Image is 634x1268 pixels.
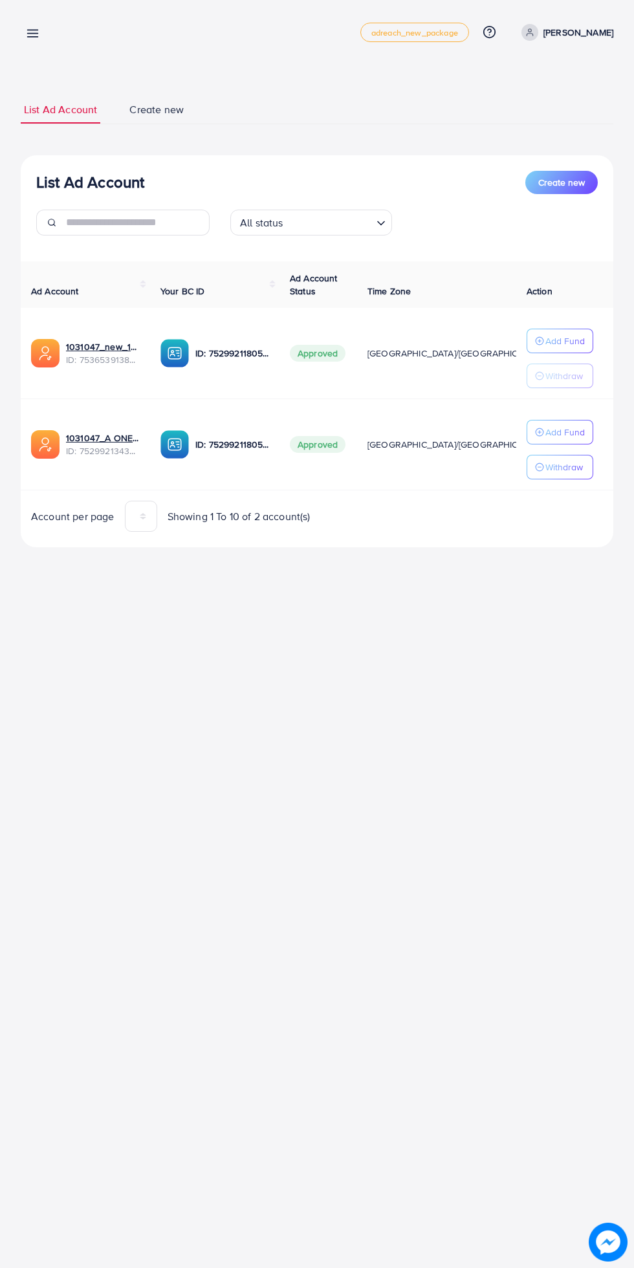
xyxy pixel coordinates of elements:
span: All status [237,213,286,232]
img: ic-ba-acc.ded83a64.svg [160,430,189,459]
button: Add Fund [527,329,593,353]
a: 1031047_A ONE BEDDING_1753196436598 [66,432,140,444]
div: Search for option [230,210,392,235]
button: Withdraw [527,455,593,479]
p: Add Fund [545,333,585,349]
span: Ad Account Status [290,272,338,298]
button: Create new [525,171,598,194]
input: Search for option [287,211,371,232]
span: Action [527,285,552,298]
span: ID: 7529921343337742352 [66,444,140,457]
img: ic-ba-acc.ded83a64.svg [160,339,189,367]
img: ic-ads-acc.e4c84228.svg [31,430,60,459]
span: Approved [290,436,345,453]
span: adreach_new_package [371,28,458,37]
span: Account per page [31,509,115,524]
p: Withdraw [545,459,583,475]
span: Your BC ID [160,285,205,298]
span: [GEOGRAPHIC_DATA]/[GEOGRAPHIC_DATA] [367,347,547,360]
img: image [589,1223,628,1262]
span: Create new [538,176,585,189]
span: Ad Account [31,285,79,298]
p: ID: 7529921180598337552 [195,437,269,452]
p: [PERSON_NAME] [543,25,613,40]
button: Withdraw [527,364,593,388]
span: List Ad Account [24,102,97,117]
a: adreach_new_package [360,23,469,42]
p: Withdraw [545,368,583,384]
span: Create new [129,102,184,117]
div: <span class='underline'>1031047_new_1754737326433</span></br>7536539138628403201 [66,340,140,367]
span: ID: 7536539138628403201 [66,353,140,366]
p: Add Fund [545,424,585,440]
span: Approved [290,345,345,362]
span: Showing 1 To 10 of 2 account(s) [168,509,311,524]
a: [PERSON_NAME] [516,24,613,41]
img: ic-ads-acc.e4c84228.svg [31,339,60,367]
a: 1031047_new_1754737326433 [66,340,140,353]
button: Add Fund [527,420,593,444]
span: Time Zone [367,285,411,298]
span: [GEOGRAPHIC_DATA]/[GEOGRAPHIC_DATA] [367,438,547,451]
p: ID: 7529921180598337552 [195,345,269,361]
div: <span class='underline'>1031047_A ONE BEDDING_1753196436598</span></br>7529921343337742352 [66,432,140,458]
h3: List Ad Account [36,173,144,191]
